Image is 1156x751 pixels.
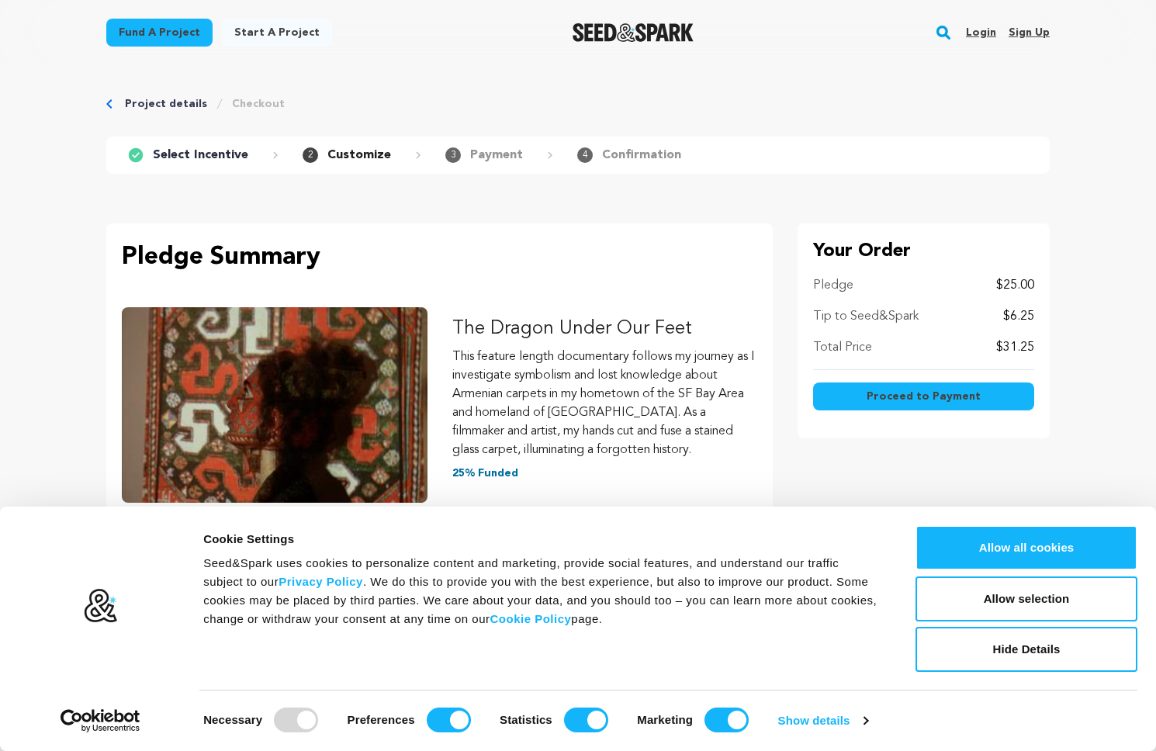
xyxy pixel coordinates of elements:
[813,382,1034,410] button: Proceed to Payment
[778,709,868,732] a: Show details
[122,239,757,276] p: Pledge Summary
[915,627,1137,672] button: Hide Details
[813,307,919,326] p: Tip to Seed&Spark
[573,23,694,42] img: Seed&Spark Logo Dark Mode
[867,389,981,404] span: Proceed to Payment
[452,317,758,341] p: The Dragon Under Our Feet
[602,146,681,164] p: Confirmation
[445,147,461,163] span: 3
[470,146,523,164] p: Payment
[813,239,1034,264] p: Your Order
[452,465,758,481] p: 25% Funded
[203,530,881,549] div: Cookie Settings
[83,588,118,624] img: logo
[327,146,391,164] p: Customize
[637,713,693,726] strong: Marketing
[996,276,1034,295] p: $25.00
[33,709,168,732] a: Usercentrics Cookiebot - opens in a new window
[348,713,415,726] strong: Preferences
[813,338,872,357] p: Total Price
[1003,307,1034,326] p: $6.25
[279,575,363,588] a: Privacy Policy
[202,701,203,702] legend: Consent Selection
[500,713,552,726] strong: Statistics
[996,338,1034,357] p: $31.25
[153,146,248,164] p: Select Incentive
[203,554,881,628] div: Seed&Spark uses cookies to personalize content and marketing, provide social features, and unders...
[1009,20,1050,45] a: Sign up
[966,20,996,45] a: Login
[573,23,694,42] a: Seed&Spark Homepage
[915,525,1137,570] button: Allow all cookies
[232,96,285,112] a: Checkout
[222,19,332,47] a: Start a project
[490,612,571,625] a: Cookie Policy
[203,713,262,726] strong: Necessary
[813,276,853,295] p: Pledge
[125,96,207,112] a: Project details
[915,576,1137,621] button: Allow selection
[122,307,427,503] img: The Dragon Under Our Feet image
[577,147,593,163] span: 4
[106,19,213,47] a: Fund a project
[452,348,758,459] p: This feature length documentary follows my journey as I investigate symbolism and lost knowledge ...
[106,96,1050,112] div: Breadcrumb
[303,147,318,163] span: 2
